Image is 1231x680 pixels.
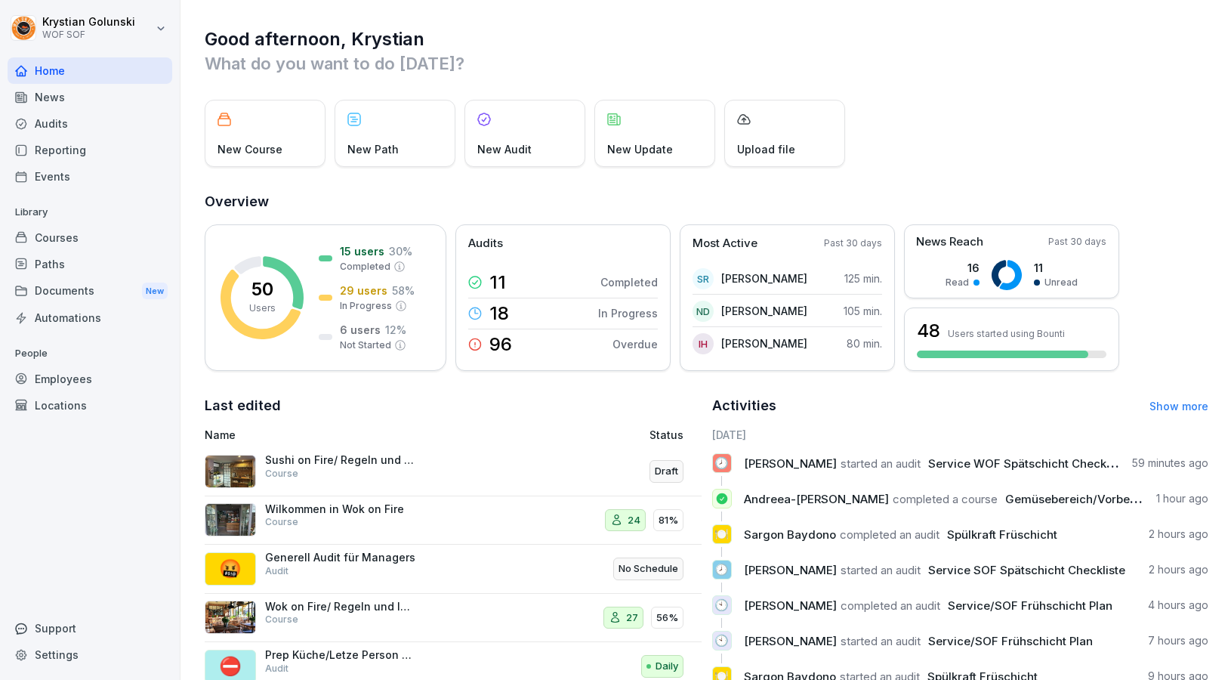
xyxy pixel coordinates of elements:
[489,304,509,323] p: 18
[205,447,702,496] a: Sushi on Fire/ Regeln und InformationenCourseDraft
[265,600,416,614] p: Wok on Fire/ Regeln und Informationen
[205,503,256,536] img: lx2igcgni9d4l000isjalaip.png
[8,163,172,190] a: Events
[477,141,532,157] p: New Audit
[8,57,172,84] div: Home
[468,235,503,252] p: Audits
[8,641,172,668] a: Settings
[744,492,889,506] span: Andreea-[PERSON_NAME]
[8,366,172,392] a: Employees
[744,563,837,577] span: [PERSON_NAME]
[714,559,729,580] p: 🕗
[265,564,288,578] p: Audit
[8,304,172,331] a: Automations
[1132,456,1208,471] p: 59 minutes ago
[142,283,168,300] div: New
[917,318,940,344] h3: 48
[219,555,242,583] p: 🤬
[385,322,406,338] p: 12 %
[928,456,1129,471] span: Service WOF Spätschicht Checkliste
[714,524,729,545] p: 🍽️
[840,527,939,542] span: completed an audit
[8,137,172,163] div: Reporting
[946,276,969,289] p: Read
[712,427,1209,443] h6: [DATE]
[841,563,921,577] span: started an audit
[8,224,172,251] a: Courses
[948,328,1065,339] p: Users started using Bounti
[1005,492,1169,506] span: Gemüsebereich/Vorbereitung
[607,141,673,157] p: New Update
[841,598,940,613] span: completed an audit
[8,84,172,110] a: News
[265,502,416,516] p: Wilkommen in Wok on Fire
[340,338,391,352] p: Not Started
[712,395,776,416] h2: Activities
[265,453,416,467] p: Sushi on Fire/ Regeln und Informationen
[693,333,714,354] div: IH
[844,270,882,286] p: 125 min.
[251,280,273,298] p: 50
[612,336,658,352] p: Overdue
[626,610,638,626] p: 27
[628,513,640,528] p: 24
[205,601,256,634] img: lr4cevy699ul5vij1e34igg4.png
[744,598,837,613] span: [PERSON_NAME]
[205,594,702,643] a: Wok on Fire/ Regeln und InformationenCourse2756%
[737,141,795,157] p: Upload file
[340,243,384,259] p: 15 users
[928,563,1125,577] span: Service SOF Spätschicht Checkliste
[824,236,882,250] p: Past 30 days
[8,392,172,419] div: Locations
[205,27,1208,51] h1: Good afternoon, Krystian
[8,251,172,277] a: Paths
[340,299,392,313] p: In Progress
[656,659,678,674] p: Daily
[693,301,714,322] div: ND
[721,303,807,319] p: [PERSON_NAME]
[1148,633,1208,648] p: 7 hours ago
[744,634,837,648] span: [PERSON_NAME]
[265,662,288,675] p: Audit
[340,283,387,298] p: 29 users
[1156,491,1208,506] p: 1 hour ago
[619,561,678,576] p: No Schedule
[265,613,298,626] p: Course
[389,243,412,259] p: 30 %
[659,513,678,528] p: 81%
[340,260,390,274] p: Completed
[8,615,172,641] div: Support
[598,305,658,321] p: In Progress
[489,274,506,292] p: 11
[1149,400,1208,413] a: Show more
[1048,235,1106,249] p: Past 30 days
[8,110,172,137] a: Audits
[249,301,276,315] p: Users
[916,233,983,251] p: News Reach
[265,551,416,564] p: Generell Audit für Managers
[600,274,658,290] p: Completed
[42,16,135,29] p: Krystian Golunski
[928,634,1093,648] span: Service/SOF Frühschicht Plan
[392,283,415,298] p: 58 %
[8,342,172,366] p: People
[205,545,702,594] a: 🤬Generell Audit für ManagersAuditNo Schedule
[721,270,807,286] p: [PERSON_NAME]
[265,648,416,662] p: Prep Küche/Letze Person exit
[489,335,512,354] p: 96
[8,277,172,305] div: Documents
[1149,562,1208,577] p: 2 hours ago
[205,455,256,488] img: nsy3j7j0359sgxoxlx1dqr88.png
[205,51,1208,76] p: What do you want to do [DATE]?
[847,335,882,351] p: 80 min.
[841,456,921,471] span: started an audit
[347,141,399,157] p: New Path
[721,335,807,351] p: [PERSON_NAME]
